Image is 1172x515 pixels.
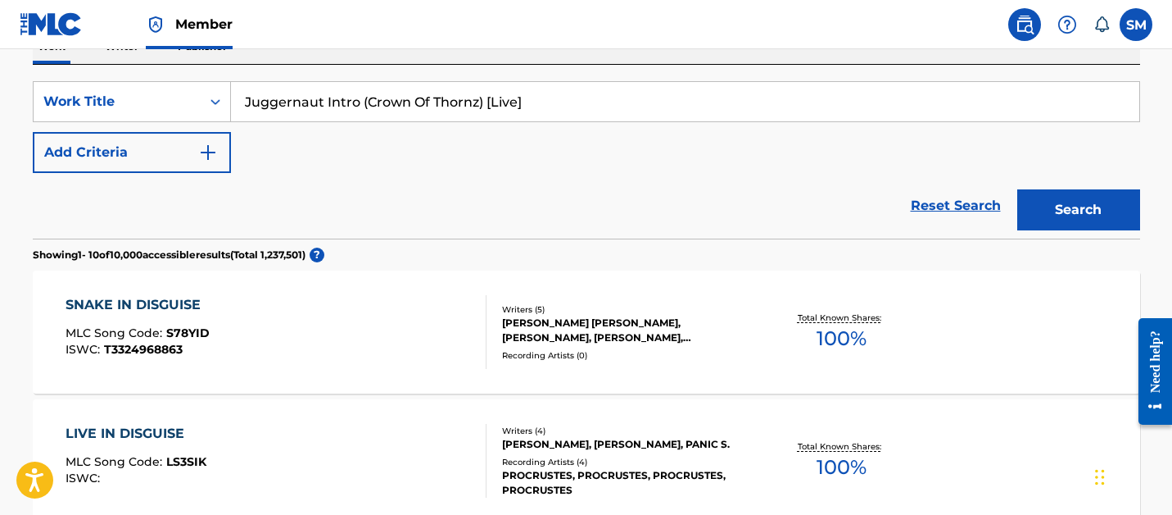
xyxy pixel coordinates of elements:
[502,456,749,468] div: Recording Artists ( 4 )
[33,271,1140,394] a: SNAKE IN DISGUISEMLC Song Code:S78YIDISWC:T3324968863Writers (5)[PERSON_NAME] [PERSON_NAME], [PER...
[104,342,183,357] span: T3324968863
[502,468,749,498] div: PROCRUSTES, PROCRUSTES, PROCRUSTES, PROCRUSTES
[798,440,885,453] p: Total Known Shares:
[43,92,191,112] div: Work Title
[502,316,749,345] div: [PERSON_NAME] [PERSON_NAME], [PERSON_NAME], [PERSON_NAME], [PERSON_NAME] [PERSON_NAME] [PERSON_NAME]
[20,12,83,36] img: MLC Logo
[1126,306,1172,438] iframe: Resource Center
[502,425,749,437] div: Writers ( 4 )
[66,342,104,357] span: ISWC :
[817,453,867,482] span: 100 %
[1120,8,1152,41] div: User Menu
[175,15,233,34] span: Member
[502,303,749,316] div: Writers ( 5 )
[198,143,218,162] img: 9d2ae6d4665cec9f34b9.svg
[1057,15,1077,34] img: help
[66,454,166,469] span: MLC Song Code :
[166,454,206,469] span: LS3SIK
[1008,8,1041,41] a: Public Search
[66,424,206,444] div: LIVE IN DISGUISE
[502,349,749,362] div: Recording Artists ( 0 )
[502,437,749,452] div: [PERSON_NAME], [PERSON_NAME], PANIC S.
[66,326,166,340] span: MLC Song Code :
[33,132,231,173] button: Add Criteria
[903,188,1009,224] a: Reset Search
[33,81,1140,239] form: Search Form
[1017,189,1140,230] button: Search
[1015,15,1034,34] img: search
[66,295,210,315] div: SNAKE IN DISGUISE
[1051,8,1084,41] div: Help
[817,324,867,353] span: 100 %
[33,248,305,262] p: Showing 1 - 10 of 10,000 accessible results (Total 1,237,501 )
[1095,453,1105,502] div: Drag
[310,248,324,262] span: ?
[1090,436,1172,515] iframe: Chat Widget
[798,312,885,324] p: Total Known Shares:
[166,326,210,340] span: S78YID
[1093,16,1110,33] div: Notifications
[66,471,104,485] span: ISWC :
[146,15,165,34] img: Top Rightsholder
